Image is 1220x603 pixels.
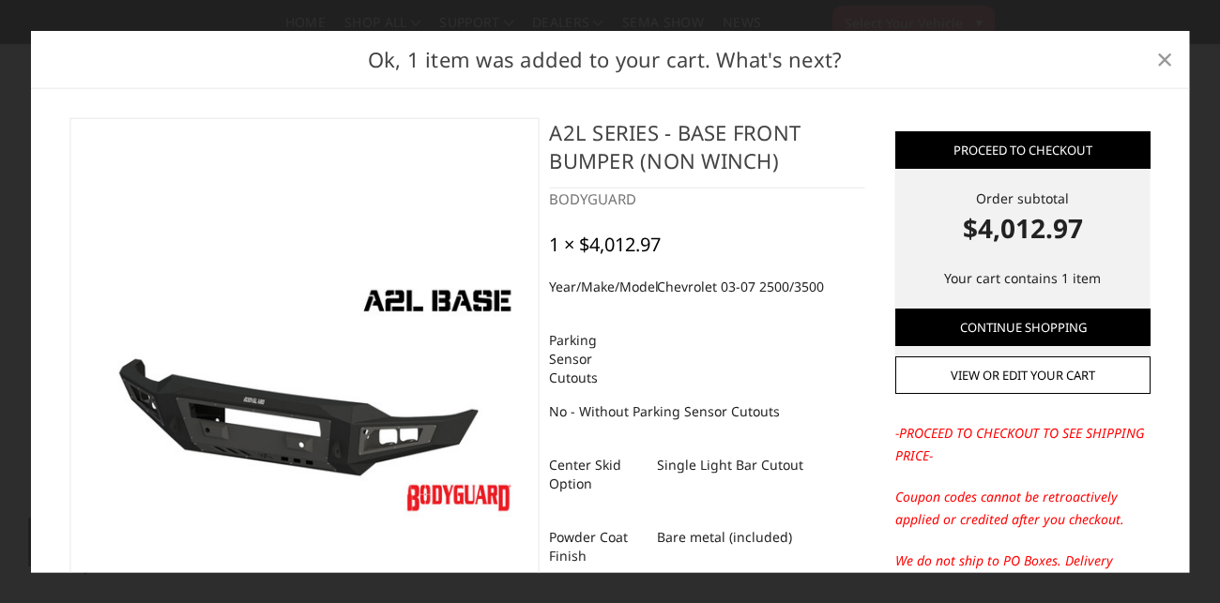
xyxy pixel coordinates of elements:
dt: Parking Sensor Cutouts [549,323,643,394]
dt: Powder Coat Finish [549,520,643,572]
div: BODYGUARD [549,188,865,210]
dd: Chevrolet 03-07 2500/3500 [657,269,824,303]
h2: Ok, 1 item was added to your cart. What's next? [60,43,1150,74]
a: Continue Shopping [895,309,1151,346]
div: Order subtotal [895,188,1151,248]
p: -PROCEED TO CHECKOUT TO SEE SHIPPING PRICE- [895,422,1151,467]
a: Close [1150,44,1180,74]
strong: $4,012.97 [895,208,1151,248]
div: 1 × $4,012.97 [549,233,661,255]
dt: Year/Make/Model [549,269,643,303]
span: × [1156,38,1173,79]
dt: Center Skid Option [549,447,643,500]
iframe: Chat Widget [1126,513,1220,603]
h4: A2L Series - Base Front Bumper (Non Winch) [549,118,865,188]
p: Coupon codes cannot be retroactively applied or credited after you checkout. [895,486,1151,531]
dd: No - Without Parking Sensor Cutouts [549,394,780,428]
a: View or edit your cart [895,356,1151,394]
p: Your cart contains 1 item [895,267,1151,290]
dd: Single Light Bar Cutout [657,447,803,481]
a: Proceed to checkout [895,131,1151,169]
img: A2L Series - Base Front Bumper (Non Winch) [81,273,528,524]
dd: Bare metal (included) [657,520,792,553]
